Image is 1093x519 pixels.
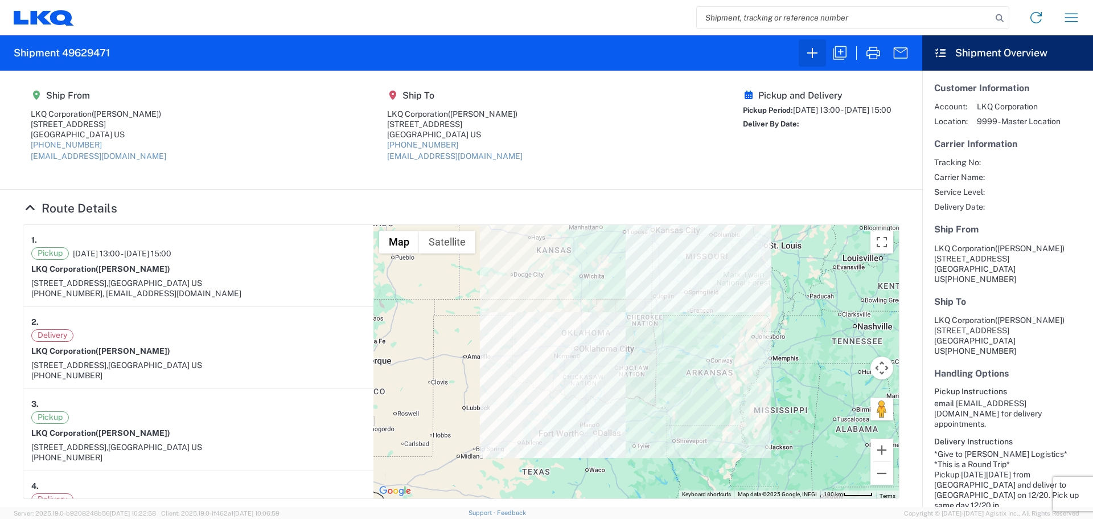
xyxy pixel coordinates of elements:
[387,90,523,101] h5: Ship To
[934,187,985,197] span: Service Level:
[824,491,843,497] span: 100 km
[934,296,1081,307] h5: Ship To
[934,83,1081,93] h5: Customer Information
[743,120,799,128] span: Deliver By Date:
[934,387,1081,397] h6: Pickup Instructions
[31,233,37,247] strong: 1.
[934,244,995,253] span: LKQ Corporation
[945,275,1016,284] span: [PHONE_NUMBER]
[870,439,893,461] button: Zoom in
[904,508,1079,518] span: Copyright © [DATE]-[DATE] Agistix Inc., All Rights Reserved
[31,443,108,452] span: [STREET_ADDRESS],
[870,398,893,420] button: Drag Pegman onto the map to open Street View
[934,316,1065,335] span: LKQ Corporation [STREET_ADDRESS]
[995,244,1065,253] span: ([PERSON_NAME])
[379,231,419,254] button: Show street map
[23,201,117,215] a: Hide Details
[922,35,1093,71] header: Shipment Overview
[31,370,365,381] div: [PHONE_NUMBER]
[934,437,1081,447] h6: Delivery Instructions
[387,119,523,129] div: [STREET_ADDRESS]
[738,491,817,497] span: Map data ©2025 Google, INEGI
[31,315,39,329] strong: 2.
[108,361,202,370] span: [GEOGRAPHIC_DATA] US
[31,129,166,140] div: [GEOGRAPHIC_DATA] US
[31,140,102,149] a: [PHONE_NUMBER]
[31,361,108,370] span: [STREET_ADDRESS],
[387,140,458,149] a: [PHONE_NUMBER]
[14,46,110,60] h2: Shipment 49629471
[31,152,166,161] a: [EMAIL_ADDRESS][DOMAIN_NAME]
[96,346,170,355] span: ([PERSON_NAME])
[934,202,985,212] span: Delivery Date:
[110,510,156,517] span: [DATE] 10:22:58
[934,254,1009,263] span: [STREET_ADDRESS]
[934,243,1081,284] address: [GEOGRAPHIC_DATA] US
[934,398,1081,429] div: email [EMAIL_ADDRESS][DOMAIN_NAME] for delivery appointments.
[161,510,280,517] span: Client: 2025.19.0-1f462a1
[934,101,968,112] span: Account:
[31,346,170,355] strong: LKQ Corporation
[31,264,170,273] strong: LKQ Corporation
[14,510,156,517] span: Server: 2025.19.0-b9208248b56
[870,231,893,254] button: Toggle fullscreen view
[469,509,497,516] a: Support
[682,491,731,498] button: Keyboard shortcuts
[870,462,893,485] button: Zoom out
[31,279,108,288] span: [STREET_ADDRESS],
[743,90,891,101] h5: Pickup and Delivery
[934,116,968,126] span: Location:
[376,484,414,498] img: Google
[497,509,526,516] a: Feedback
[995,316,1065,325] span: ([PERSON_NAME])
[419,231,475,254] button: Show satellite imagery
[31,397,39,411] strong: 3.
[92,109,161,118] span: ([PERSON_NAME])
[73,248,171,259] span: [DATE] 13:00 - [DATE] 15:00
[945,346,1016,355] span: [PHONE_NUMBER]
[31,493,73,506] span: Delivery
[934,315,1081,356] address: [GEOGRAPHIC_DATA] US
[108,279,202,288] span: [GEOGRAPHIC_DATA] US
[31,288,365,299] div: [PHONE_NUMBER], [EMAIL_ADDRESS][DOMAIN_NAME]
[233,510,280,517] span: [DATE] 10:06:59
[977,116,1061,126] span: 9999 - Master Location
[31,90,166,101] h5: Ship From
[448,109,517,118] span: ([PERSON_NAME])
[31,428,170,438] strong: LKQ Corporation
[934,368,1081,379] h5: Handling Options
[977,101,1061,112] span: LKQ Corporation
[387,129,523,140] div: [GEOGRAPHIC_DATA] US
[934,138,1081,149] h5: Carrier Information
[387,109,523,119] div: LKQ Corporation
[934,172,985,182] span: Carrier Name:
[31,247,69,260] span: Pickup
[31,452,365,463] div: [PHONE_NUMBER]
[387,152,523,161] a: [EMAIL_ADDRESS][DOMAIN_NAME]
[376,484,414,498] a: Open this area in Google Maps (opens a new window)
[793,105,891,115] span: [DATE] 13:00 - [DATE] 15:00
[31,329,73,342] span: Delivery
[31,411,69,424] span: Pickup
[697,7,992,28] input: Shipment, tracking or reference number
[108,443,202,452] span: [GEOGRAPHIC_DATA] US
[870,357,893,379] button: Map camera controls
[880,493,895,499] a: Terms
[96,264,170,273] span: ([PERSON_NAME])
[820,491,876,498] button: Map Scale: 100 km per 48 pixels
[934,157,985,167] span: Tracking No:
[31,119,166,129] div: [STREET_ADDRESS]
[31,109,166,119] div: LKQ Corporation
[934,224,1081,235] h5: Ship From
[96,428,170,438] span: ([PERSON_NAME])
[31,479,39,493] strong: 4.
[743,106,793,115] span: Pickup Period:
